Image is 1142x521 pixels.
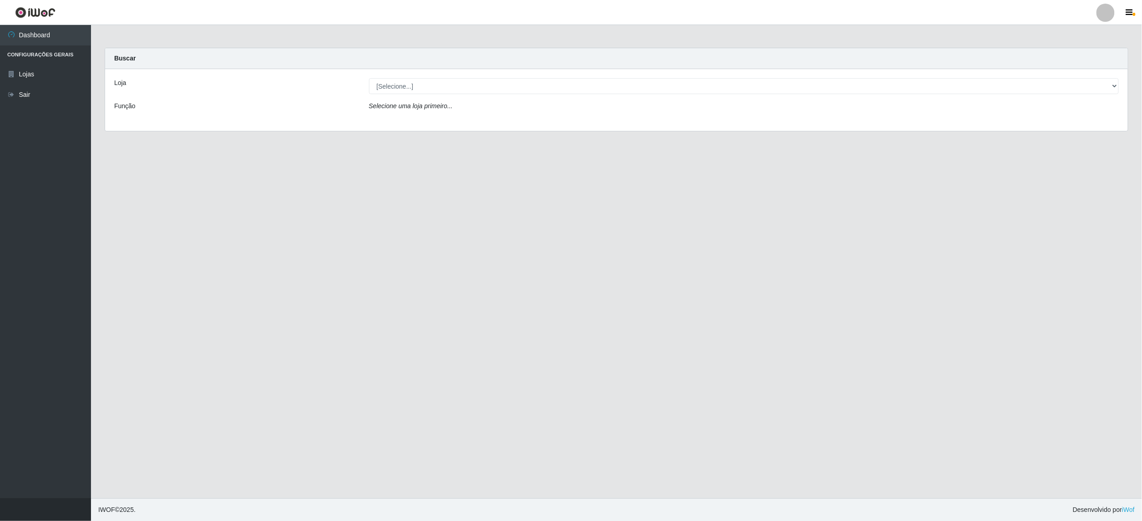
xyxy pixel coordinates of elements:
label: Função [114,101,136,111]
img: CoreUI Logo [15,7,56,18]
i: Selecione uma loja primeiro... [369,102,453,110]
span: Desenvolvido por [1073,505,1135,515]
span: IWOF [98,506,115,513]
a: iWof [1122,506,1135,513]
span: © 2025 . [98,505,136,515]
label: Loja [114,78,126,88]
strong: Buscar [114,55,136,62]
